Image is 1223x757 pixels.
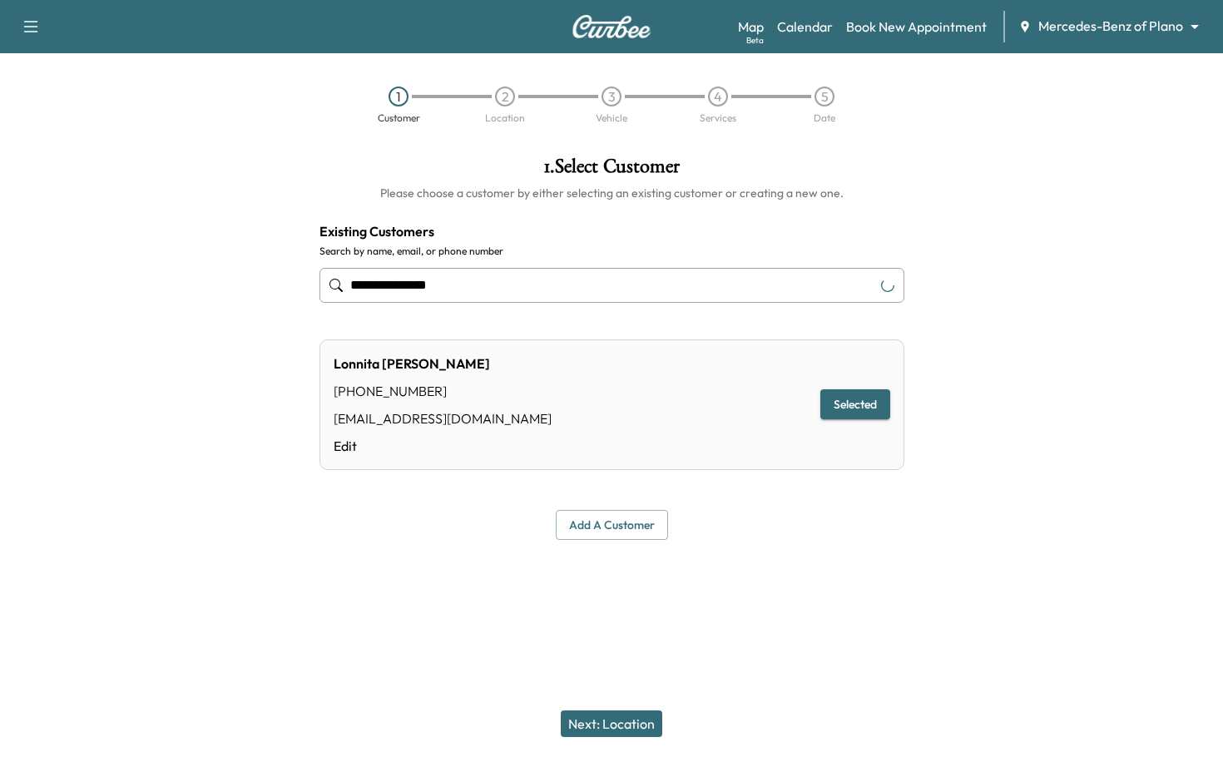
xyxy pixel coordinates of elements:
div: Lonnita [PERSON_NAME] [334,354,552,374]
button: Next: Location [561,710,662,737]
div: [EMAIL_ADDRESS][DOMAIN_NAME] [334,408,552,428]
div: 4 [708,87,728,106]
button: Selected [820,389,890,420]
img: Curbee Logo [572,15,651,38]
div: 2 [495,87,515,106]
div: Date [814,113,835,123]
a: Calendar [777,17,833,37]
div: 5 [815,87,834,106]
h6: Please choose a customer by either selecting an existing customer or creating a new one. [319,185,904,201]
div: [PHONE_NUMBER] [334,381,552,401]
div: 1 [389,87,408,106]
div: 3 [602,87,621,106]
a: Edit [334,436,552,456]
a: Book New Appointment [846,17,987,37]
button: Add a customer [556,510,668,541]
div: Services [700,113,736,123]
span: Mercedes-Benz of Plano [1038,17,1183,36]
div: Beta [746,34,764,47]
div: Customer [378,113,420,123]
a: MapBeta [738,17,764,37]
h4: Existing Customers [319,221,904,241]
div: Location [485,113,525,123]
label: Search by name, email, or phone number [319,245,904,258]
h1: 1 . Select Customer [319,156,904,185]
div: Vehicle [596,113,627,123]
